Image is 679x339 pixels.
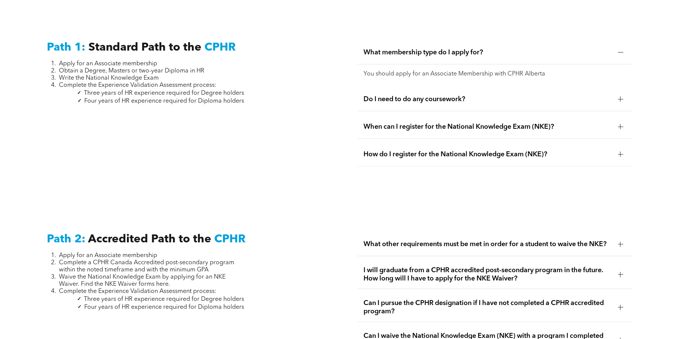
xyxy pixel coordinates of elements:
[59,82,217,88] span: Complete the Experience Validation Assessment process:
[84,98,244,104] span: Four years of HR experience required for Diploma holders
[59,68,204,74] span: Obtain a Degree, Masters or two-year Diploma in HR
[84,304,244,310] span: Four years of HR experience required for Diploma holders
[363,48,612,57] span: What membership type do I apply for?
[204,42,236,53] span: CPHR
[59,288,217,294] span: Complete the Experience Validation Assessment process:
[363,71,626,78] p: You should apply for an Associate Membership with CPHR Alberta
[363,123,612,131] span: When can I register for the National Knowledge Exam (NKE)?
[363,299,612,316] span: Can I pursue the CPHR designation if I have not completed a CPHR accredited program?
[84,296,244,302] span: Three years of HR experience required for Degree holders
[363,240,612,248] span: What other requirements must be met in order for a student to waive the NKE?
[47,234,85,245] span: Path 2:
[59,274,226,287] span: Waive the National Knowledge Exam by applying for an NKE Waiver. Find the NKE Waiver forms here.
[84,90,244,96] span: Three years of HR experience required for Degree holders
[59,61,157,67] span: Apply for an Associate membership
[47,42,85,53] span: Path 1:
[363,95,612,103] span: Do I need to do any coursework?
[59,75,159,81] span: Write the National Knowledge Exam
[88,234,211,245] span: Accredited Path to the
[363,150,612,159] span: How do I register for the National Knowledge Exam (NKE)?
[214,234,246,245] span: CPHR
[59,260,234,273] span: Complete a CPHR Canada Accredited post-secondary program within the noted timeframe and with the ...
[88,42,201,53] span: Standard Path to the
[363,266,612,283] span: I will graduate from a CPHR accredited post-secondary program in the future. How long will I have...
[59,253,157,259] span: Apply for an Associate membership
